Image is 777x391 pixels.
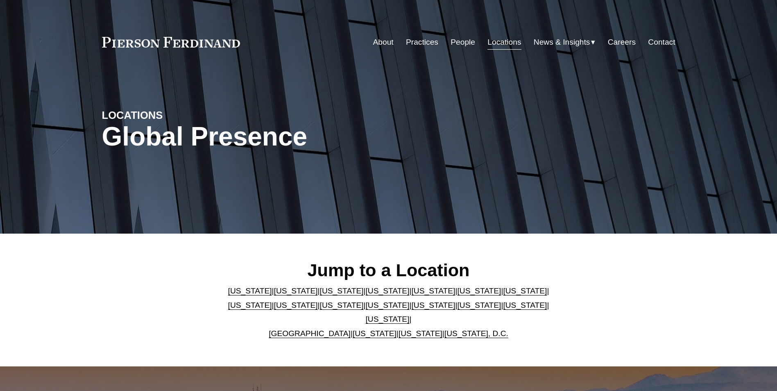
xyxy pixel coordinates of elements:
[320,286,364,295] a: [US_STATE]
[411,286,455,295] a: [US_STATE]
[608,34,636,50] a: Careers
[221,259,556,281] h2: Jump to a Location
[366,286,410,295] a: [US_STATE]
[221,284,556,341] p: | | | | | | | | | | | | | | | | | |
[411,301,455,309] a: [US_STATE]
[366,315,410,323] a: [US_STATE]
[228,286,272,295] a: [US_STATE]
[353,329,396,338] a: [US_STATE]
[366,301,410,309] a: [US_STATE]
[503,301,547,309] a: [US_STATE]
[274,286,318,295] a: [US_STATE]
[373,34,394,50] a: About
[503,286,547,295] a: [US_STATE]
[648,34,675,50] a: Contact
[274,301,318,309] a: [US_STATE]
[487,34,521,50] a: Locations
[451,34,475,50] a: People
[102,122,484,152] h1: Global Presence
[228,301,272,309] a: [US_STATE]
[399,329,442,338] a: [US_STATE]
[534,34,596,50] a: folder dropdown
[320,301,364,309] a: [US_STATE]
[457,301,501,309] a: [US_STATE]
[534,35,590,50] span: News & Insights
[457,286,501,295] a: [US_STATE]
[406,34,438,50] a: Practices
[444,329,508,338] a: [US_STATE], D.C.
[269,329,351,338] a: [GEOGRAPHIC_DATA]
[102,109,245,122] h4: LOCATIONS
